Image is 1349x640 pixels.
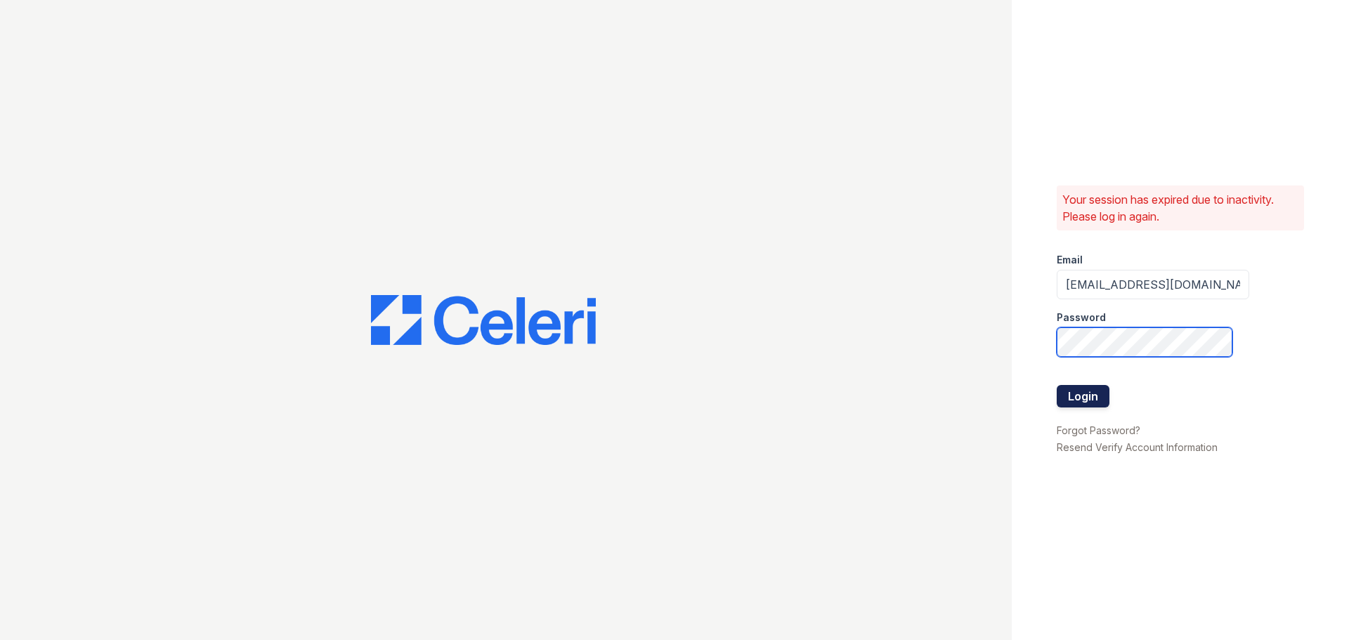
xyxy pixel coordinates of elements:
[1057,441,1218,453] a: Resend Verify Account Information
[1062,191,1298,225] p: Your session has expired due to inactivity. Please log in again.
[1057,311,1106,325] label: Password
[1057,385,1109,407] button: Login
[1057,424,1140,436] a: Forgot Password?
[1057,253,1083,267] label: Email
[371,295,596,346] img: CE_Logo_Blue-a8612792a0a2168367f1c8372b55b34899dd931a85d93a1a3d3e32e68fde9ad4.png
